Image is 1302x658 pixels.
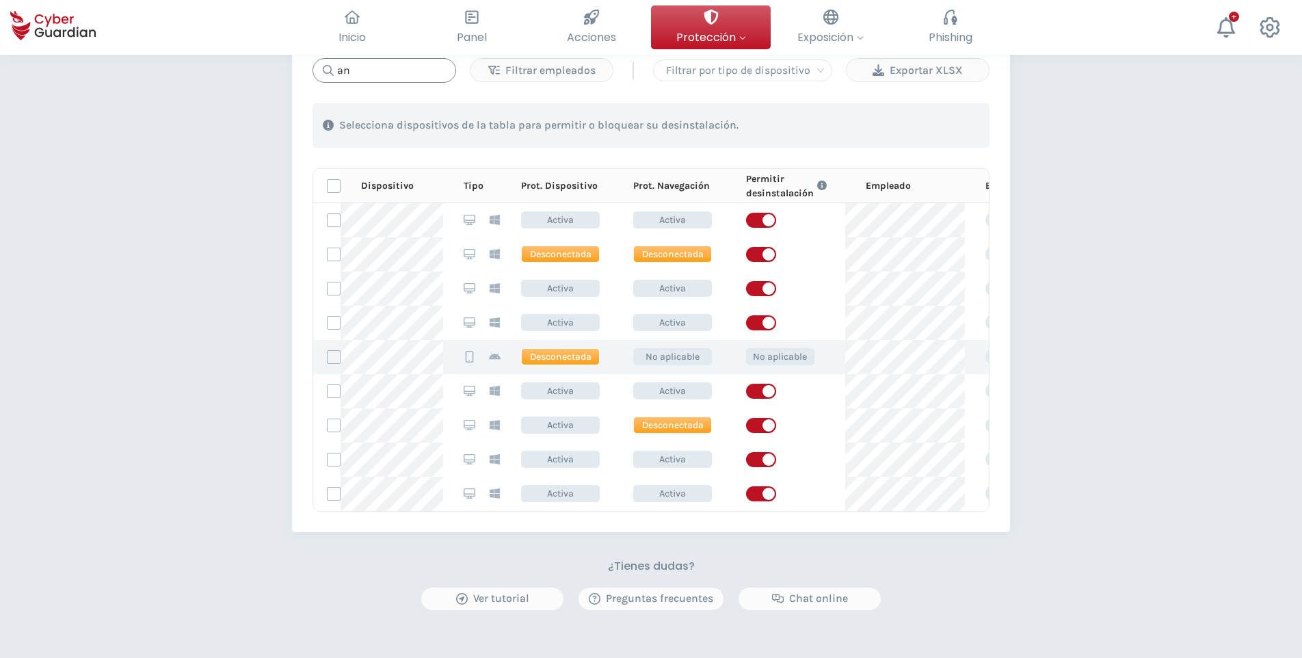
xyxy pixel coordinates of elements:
h3: ¿Tienes dudas? [608,560,695,573]
span: Phishing [929,29,972,46]
span: Activa [521,382,600,399]
div: Dispositivo [361,179,443,193]
div: Prot. Navegación [633,179,725,193]
button: Exportar XLSX [846,58,989,82]
span: | [630,60,636,81]
button: Filtrar empleados [470,58,613,82]
button: Acciones [531,5,651,49]
span: No aplicable [633,348,712,365]
span: Desconectada [633,246,712,263]
span: Exposición [797,29,864,46]
span: Activa [633,314,712,331]
span: Activa [633,280,712,297]
span: Panel [457,29,487,46]
div: Ver tutorial [431,590,553,607]
span: Activa [633,382,712,399]
p: Selecciona dispositivos de la tabla para permitir o bloquear su desinstalación. [339,118,739,132]
span: Acciones [567,29,616,46]
div: Permitir desinstalación [746,172,845,200]
div: Exportar XLSX [857,62,979,79]
div: Filtrar empleados [481,62,602,79]
button: Protección [651,5,771,49]
span: Desconectada [521,348,600,365]
div: Preguntas frecuentes [589,590,713,607]
span: Activa [521,280,600,297]
span: Activa [521,417,600,434]
button: Panel [412,5,531,49]
button: Preguntas frecuentes [578,587,724,611]
span: Activa [633,451,712,468]
span: Inicio [338,29,366,46]
div: Empleado [866,179,965,193]
div: Chat online [749,590,871,607]
span: Protección [676,29,746,46]
div: Tipo [464,179,501,193]
span: Activa [521,211,600,228]
span: Desconectada [633,417,712,434]
button: Inicio [292,5,412,49]
span: Activa [633,211,712,228]
span: Activa [521,314,600,331]
span: Desconectada [521,246,600,263]
button: Exposición [771,5,890,49]
button: Ver tutorial [421,587,564,611]
div: Prot. Dispositivo [521,179,613,193]
button: Link to FAQ information [814,172,830,200]
span: Activa [633,485,712,502]
div: + [1229,12,1239,22]
span: Activa [521,451,600,468]
span: Activa [521,485,600,502]
input: Buscar... [313,58,456,83]
button: Chat online [738,587,881,611]
span: No aplicable [746,348,814,365]
button: Phishing [890,5,1010,49]
div: Etiquetas [985,179,1223,193]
